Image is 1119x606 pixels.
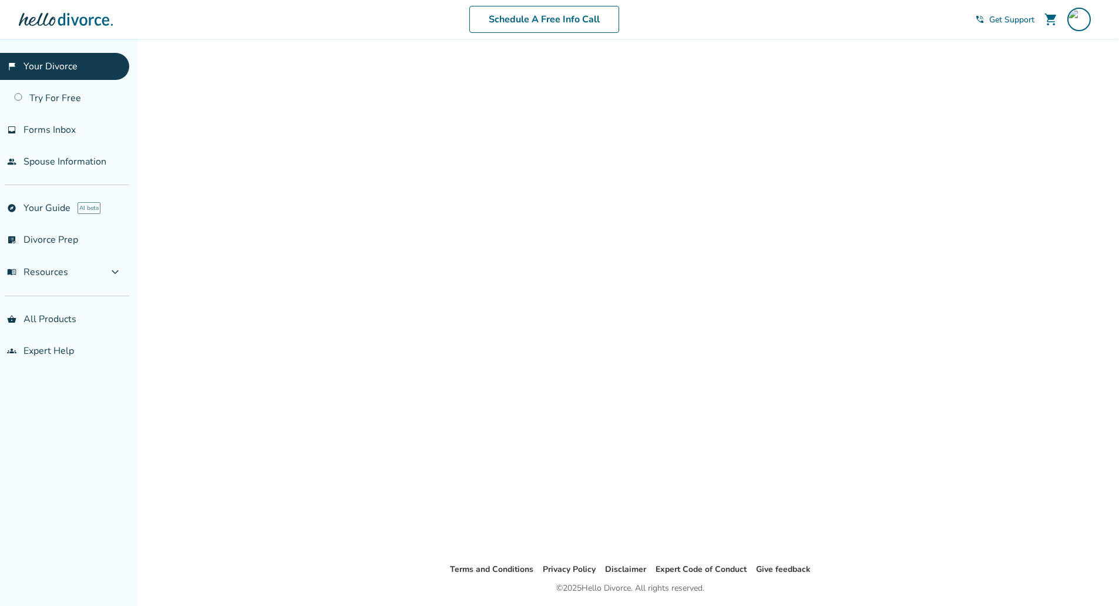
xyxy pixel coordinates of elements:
[975,15,984,24] span: phone_in_talk
[1044,12,1058,26] span: shopping_cart
[756,563,811,577] li: Give feedback
[989,14,1034,25] span: Get Support
[450,564,533,575] a: Terms and Conditions
[975,14,1034,25] a: phone_in_talkGet Support
[7,125,16,135] span: inbox
[7,62,16,71] span: flag_2
[605,563,646,577] li: Disclaimer
[1067,8,1091,31] img: jdcarman9@gmail.com
[656,564,747,575] a: Expert Code of Conduct
[78,202,100,214] span: AI beta
[23,123,76,136] span: Forms Inbox
[556,581,704,595] div: © 2025 Hello Divorce. All rights reserved.
[7,157,16,166] span: people
[469,6,619,33] a: Schedule A Free Info Call
[543,564,596,575] a: Privacy Policy
[7,235,16,245] span: list_alt_check
[7,203,16,213] span: explore
[7,267,16,277] span: menu_book
[7,346,16,356] span: groups
[7,266,68,279] span: Resources
[7,314,16,324] span: shopping_basket
[108,265,122,279] span: expand_more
